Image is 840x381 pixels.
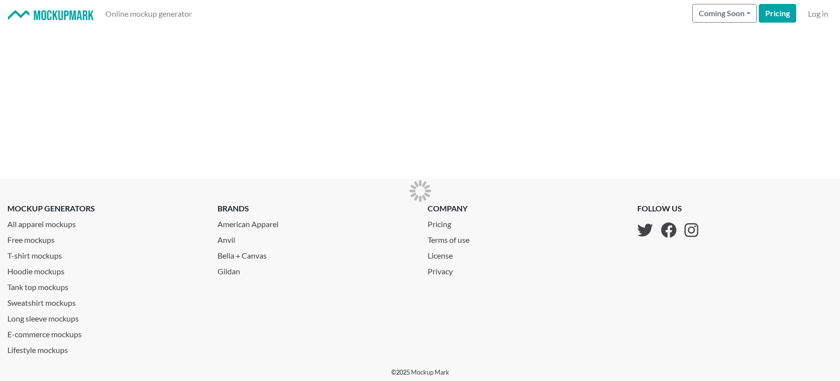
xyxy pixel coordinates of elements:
a: Anvil [218,230,413,246]
a: Online mockup generator [101,4,196,24]
a: E-commerce mockups [7,324,203,340]
p: mockup generators [7,203,203,214]
a: Gildan [218,262,413,277]
p: follow us [637,203,698,214]
p: © 2025 [391,368,449,377]
a: Free mockups [7,230,203,246]
button: Coming Soon [692,4,757,23]
a: T-shirt mockups [7,246,203,262]
a: Long sleeve mockups [7,309,203,324]
a: Sweatshirt mockups [7,293,203,309]
a: All apparel mockups [7,214,203,230]
a: Pricing [759,4,796,23]
a: Lifestyle mockups [7,340,203,356]
a: Bella + Canvas [218,246,413,262]
a: Pricing [428,214,477,230]
p: company [428,203,477,214]
a: Mockup Mark [411,368,449,376]
a: License [428,246,477,262]
a: Tank top mockups [7,277,203,293]
a: Terms of use [428,230,477,246]
img: Mockup Mark [8,10,93,21]
a: Privacy [428,262,477,277]
p: brands [218,203,413,214]
a: Log in [804,4,832,24]
a: American Apparel [218,214,413,230]
a: Hoodie mockups [7,262,203,277]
